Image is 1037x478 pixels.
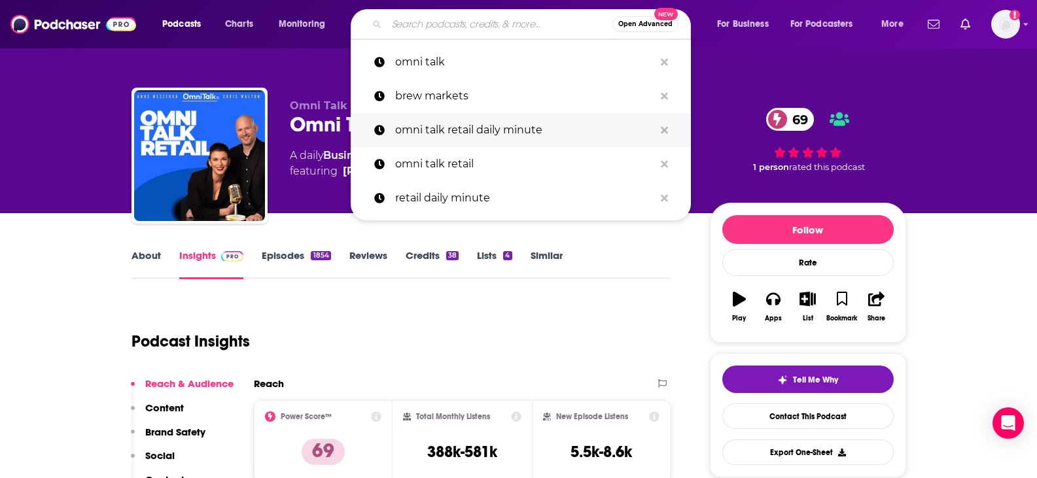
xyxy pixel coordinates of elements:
button: Export One-Sheet [722,439,894,465]
button: Bookmark [825,283,859,330]
h2: Total Monthly Listens [416,412,490,421]
a: Show notifications dropdown [955,13,975,35]
button: Share [859,283,893,330]
div: Open Intercom Messenger [993,407,1024,439]
button: Follow [722,215,894,244]
h3: 388k-581k [427,442,497,462]
span: Omni Talk Retail [290,99,383,112]
span: rated this podcast [789,162,865,172]
h3: 5.5k-8.6k [571,442,632,462]
p: Content [145,401,184,414]
img: tell me why sparkle [777,375,788,385]
a: Business [323,149,371,162]
span: Tell Me Why [793,375,838,385]
button: open menu [872,14,920,35]
img: Podchaser - Follow, Share and Rate Podcasts [10,12,136,37]
h2: Reach [254,377,284,390]
button: Content [131,401,184,426]
div: 69 1 personrated this podcast [710,99,906,180]
div: Search podcasts, credits, & more... [363,9,703,39]
a: Contact This Podcast [722,403,894,429]
div: Bookmark [826,315,857,322]
p: omni talk [395,45,654,79]
button: Apps [756,283,790,330]
a: 69 [766,108,815,131]
img: Podchaser Pro [221,251,244,262]
button: Brand Safety [131,426,205,450]
button: Reach & Audience [131,377,234,401]
p: Reach & Audience [145,377,234,390]
span: Podcasts [162,15,201,33]
p: retail daily minute [395,181,654,215]
div: 1854 [311,251,330,260]
a: Charts [217,14,261,35]
a: retail daily minute [351,181,691,215]
div: A daily podcast [290,148,582,179]
h2: New Episode Listens [556,412,628,421]
button: open menu [782,14,872,35]
h2: Power Score™ [281,412,332,421]
div: 38 [446,251,459,260]
div: Apps [765,315,782,322]
a: omni talk retail daily minute [351,113,691,147]
button: tell me why sparkleTell Me Why [722,366,894,393]
h1: Podcast Insights [132,332,250,351]
span: More [881,15,904,33]
button: open menu [708,14,785,35]
button: Open AdvancedNew [612,16,678,32]
a: Similar [531,249,563,279]
span: For Podcasters [790,15,853,33]
div: Play [732,315,746,322]
button: open menu [270,14,342,35]
span: Charts [225,15,253,33]
span: featuring [290,163,582,179]
p: brew markets [395,79,654,113]
div: 4 [503,251,512,260]
button: Social [131,449,175,473]
span: Monitoring [279,15,325,33]
span: New [654,8,678,20]
span: Open Advanced [618,21,673,27]
div: Share [868,315,885,322]
button: open menu [153,14,218,35]
a: InsightsPodchaser Pro [179,249,244,279]
a: Credits38 [406,249,459,279]
a: Show notifications dropdown [923,13,945,35]
span: 69 [779,108,815,131]
svg: Add a profile image [1010,10,1020,20]
a: omni talk [351,45,691,79]
a: Lists4 [477,249,512,279]
p: omni talk retail [395,147,654,181]
span: Logged in as COliver [991,10,1020,39]
p: 69 [302,439,345,465]
span: For Business [717,15,769,33]
p: omni talk retail daily minute [395,113,654,147]
a: omni talk retail [351,147,691,181]
img: Omni Talk Retail [134,90,265,221]
span: 1 person [753,162,789,172]
button: List [790,283,824,330]
input: Search podcasts, credits, & more... [387,14,612,35]
a: Chris Walton [343,163,436,179]
a: Reviews [349,249,387,279]
button: Play [722,283,756,330]
button: Show profile menu [991,10,1020,39]
img: User Profile [991,10,1020,39]
div: List [803,315,813,322]
a: brew markets [351,79,691,113]
div: Rate [722,249,894,276]
p: Brand Safety [145,426,205,438]
a: About [132,249,161,279]
a: Episodes1854 [262,249,330,279]
p: Social [145,449,175,462]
